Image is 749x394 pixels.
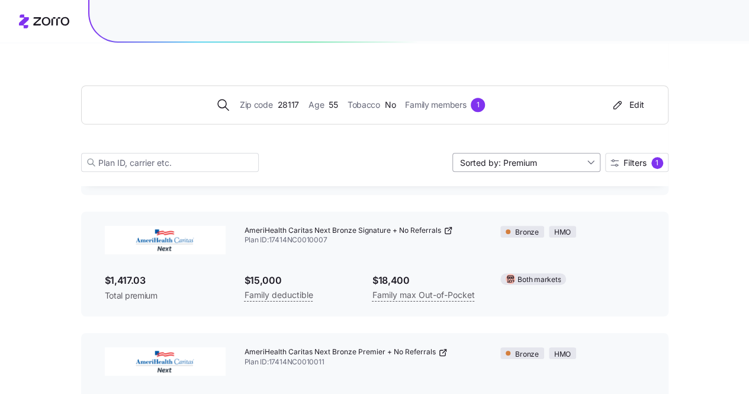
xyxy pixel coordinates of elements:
[105,273,226,288] span: $1,417.03
[105,290,226,302] span: Total premium
[329,98,337,111] span: 55
[651,157,663,169] div: 1
[372,288,475,302] span: Family max Out-of-Pocket
[517,274,561,286] span: Both markets
[245,226,441,236] span: AmeriHealth Caritas Next Bronze Signature + No Referrals
[605,153,668,172] button: Filters1
[385,98,396,111] span: No
[610,99,644,111] div: Edit
[452,153,600,172] input: Sort by
[405,98,466,111] span: Family members
[277,98,299,111] span: 28117
[240,98,273,111] span: Zip code
[105,347,226,376] img: AmeriHealth Caritas Next
[623,159,647,167] span: Filters
[81,153,259,172] input: Plan ID, carrier etc.
[471,98,485,112] div: 1
[245,273,353,288] span: $15,000
[348,98,380,111] span: Tobacco
[245,357,482,367] span: Plan ID: 17414NC0010011
[515,349,539,360] span: Bronze
[308,98,324,111] span: Age
[245,235,482,245] span: Plan ID: 17414NC0010007
[606,95,649,114] button: Edit
[554,227,571,238] span: HMO
[245,347,436,357] span: AmeriHealth Caritas Next Bronze Premier + No Referrals
[245,288,313,302] span: Family deductible
[554,349,571,360] span: HMO
[372,273,481,288] span: $18,400
[105,226,226,254] img: AmeriHealth Caritas Next
[515,227,539,238] span: Bronze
